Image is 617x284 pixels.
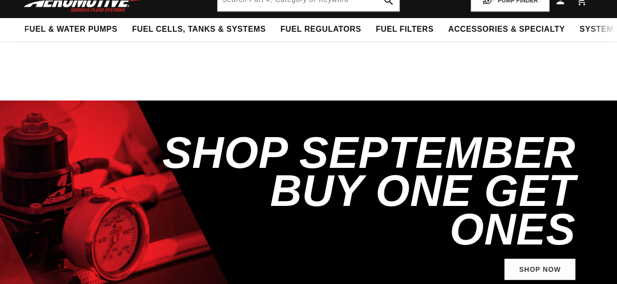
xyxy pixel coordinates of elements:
summary: Accessories & Specialty [441,18,572,41]
a: Shop Now [504,259,576,281]
h2: SHOP SEPTEMBER BUY ONE GET ONES [159,134,576,249]
summary: Fuel & Water Pumps [17,18,125,41]
summary: Fuel Cells, Tanks & Systems [125,18,273,41]
span: Fuel & Water Pumps [24,24,118,35]
span: Fuel Regulators [280,24,361,35]
summary: Fuel Filters [368,18,441,41]
span: Accessories & Specialty [448,24,565,35]
span: Fuel Filters [376,24,434,35]
summary: Fuel Regulators [273,18,368,41]
span: Fuel Cells, Tanks & Systems [132,24,266,35]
